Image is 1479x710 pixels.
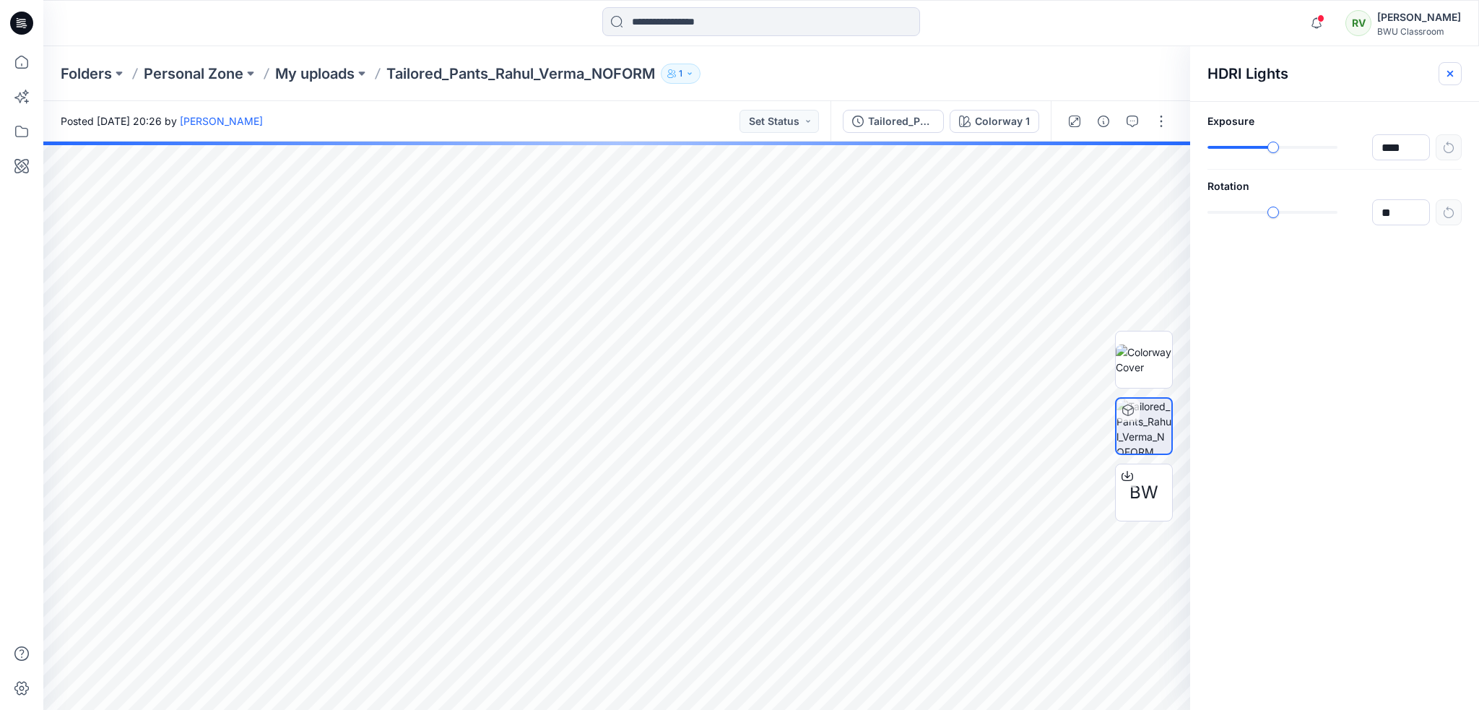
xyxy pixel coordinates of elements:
span: BW [1129,480,1158,506]
div: Colorway 1 [975,113,1030,129]
a: Folders [61,64,112,84]
div: slider-ex-1 [1267,207,1279,218]
div: slider-ex-1 [1267,142,1279,153]
p: 1 [679,66,682,82]
h4: HDRI Lights [1207,65,1288,82]
img: Colorway Cover [1116,345,1172,375]
button: 1 [661,64,701,84]
p: Tailored_Pants_Rahul_Verma_NOFORM [386,64,655,84]
p: Rotation [1207,178,1462,194]
button: Colorway 1 [950,110,1039,133]
span: Posted [DATE] 20:26 by [61,113,263,129]
div: BWU Classroom [1377,26,1461,37]
div: Tailored_Pants_Rahul_Verma_NOFORM [868,113,934,129]
a: My uploads [275,64,355,84]
img: Tailored_Pants_Rahul_Verma_NOFORM Colorway 1 [1116,399,1171,454]
a: [PERSON_NAME] [180,115,263,127]
div: [PERSON_NAME] [1377,9,1461,26]
div: RV [1345,10,1371,36]
button: Tailored_Pants_Rahul_Verma_NOFORM [843,110,944,133]
button: Details [1092,110,1115,133]
a: Personal Zone [144,64,243,84]
p: Exposure [1207,113,1462,129]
